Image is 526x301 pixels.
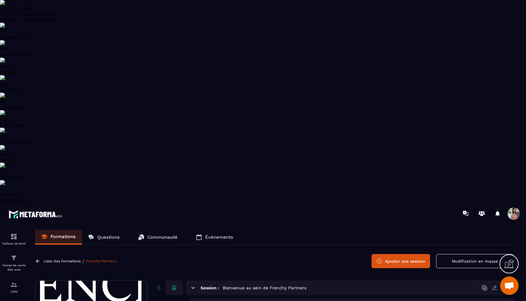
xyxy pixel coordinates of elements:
[132,230,184,245] a: Communauté
[2,263,26,272] p: Tunnel de vente Site web
[9,209,64,220] img: logo
[2,276,26,298] a: formationformationCRM
[2,228,26,250] a: formationformationTableau de bord
[500,276,519,295] div: Ouvrir le chat
[205,234,233,240] p: Événements
[2,242,26,245] p: Tableau de bord
[147,234,177,240] p: Communauté
[436,254,514,268] button: Modification en masse
[35,230,82,245] a: Formations
[223,285,306,291] h5: Bienvenue au sein de Frenchy Partners
[97,234,120,240] p: Questions
[86,259,116,263] a: Frenchy Partners
[10,254,18,262] img: formation
[82,230,126,245] a: Questions
[372,254,430,268] button: Ajouter une session
[82,258,84,264] span: /
[2,250,26,276] a: formationformationTunnel de vente Site web
[10,281,18,288] img: formation
[10,233,18,240] img: formation
[201,285,219,290] h6: Session :
[190,230,239,245] a: Événements
[44,259,81,263] a: Liste des formations
[2,290,26,293] p: CRM
[50,234,76,239] p: Formations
